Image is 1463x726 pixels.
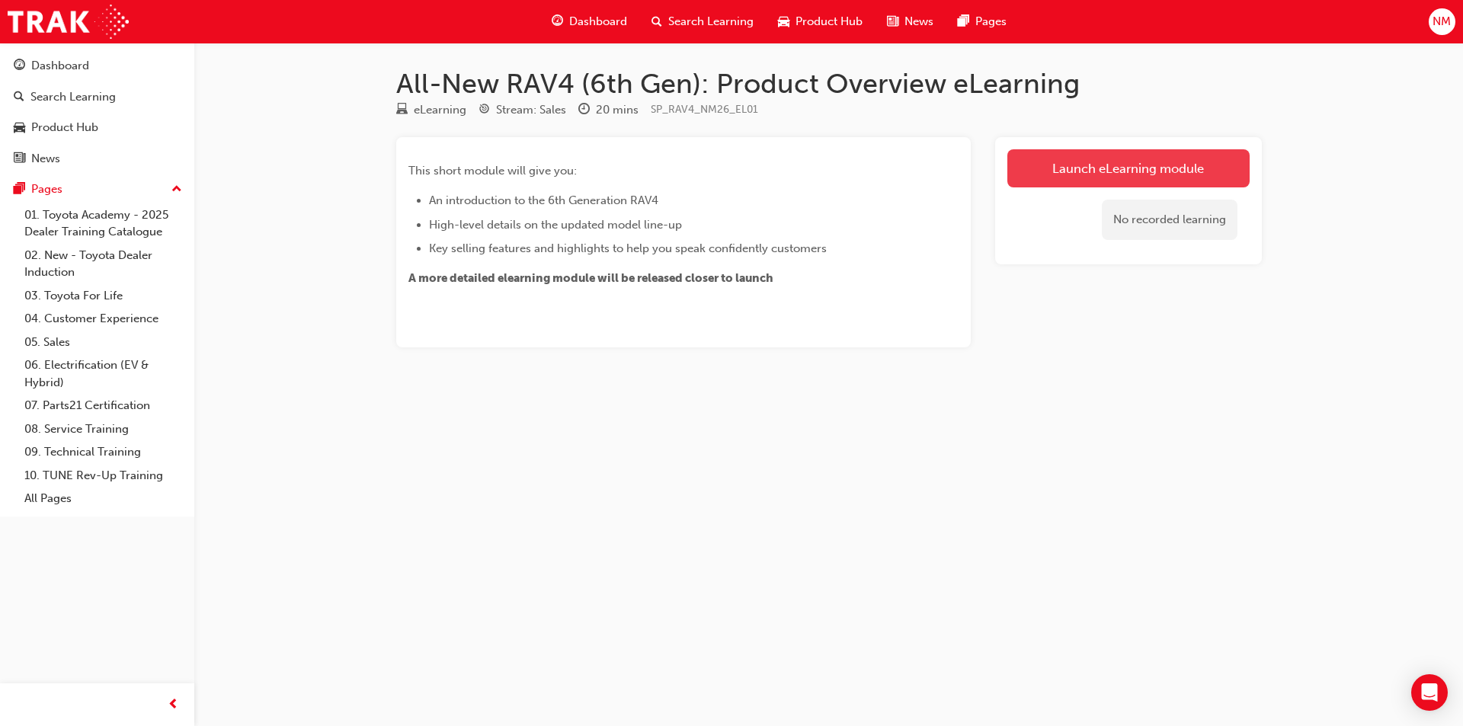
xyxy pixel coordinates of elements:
[651,12,662,31] span: search-icon
[651,103,758,116] span: Learning resource code
[1007,149,1250,187] a: Launch eLearning module
[18,487,188,510] a: All Pages
[18,284,188,308] a: 03. Toyota For Life
[1102,200,1237,240] div: No recorded learning
[1429,8,1455,35] button: NM
[946,6,1019,37] a: pages-iconPages
[14,152,25,166] span: news-icon
[904,13,933,30] span: News
[429,193,658,207] span: An introduction to the 6th Generation RAV4
[479,104,490,117] span: target-icon
[639,6,766,37] a: search-iconSearch Learning
[569,13,627,30] span: Dashboard
[479,101,566,120] div: Stream
[552,12,563,31] span: guage-icon
[396,101,466,120] div: Type
[578,101,639,120] div: Duration
[975,13,1007,30] span: Pages
[496,101,566,119] div: Stream: Sales
[6,49,188,175] button: DashboardSearch LearningProduct HubNews
[18,464,188,488] a: 10. TUNE Rev-Up Training
[6,52,188,80] a: Dashboard
[1433,13,1451,30] span: NM
[1411,674,1448,711] div: Open Intercom Messenger
[18,394,188,417] a: 07. Parts21 Certification
[18,440,188,464] a: 09. Technical Training
[396,104,408,117] span: learningResourceType_ELEARNING-icon
[408,271,773,285] span: A more detailed elearning module will be released closer to launch
[958,12,969,31] span: pages-icon
[596,101,639,119] div: 20 mins
[778,12,789,31] span: car-icon
[6,175,188,203] button: Pages
[18,203,188,244] a: 01. Toyota Academy - 2025 Dealer Training Catalogue
[414,101,466,119] div: eLearning
[30,88,116,106] div: Search Learning
[429,218,682,232] span: High-level details on the updated model line-up
[18,244,188,284] a: 02. New - Toyota Dealer Induction
[429,241,827,255] span: Key selling features and highlights to help you speak confidently customers
[31,57,89,75] div: Dashboard
[31,150,60,168] div: News
[18,331,188,354] a: 05. Sales
[6,114,188,142] a: Product Hub
[668,13,754,30] span: Search Learning
[171,180,182,200] span: up-icon
[18,417,188,441] a: 08. Service Training
[8,5,129,39] img: Trak
[578,104,590,117] span: clock-icon
[396,67,1262,101] h1: All-New RAV4 (6th Gen): Product Overview eLearning
[18,307,188,331] a: 04. Customer Experience
[31,119,98,136] div: Product Hub
[408,164,577,178] span: This short module will give you:
[14,59,25,73] span: guage-icon
[875,6,946,37] a: news-iconNews
[887,12,898,31] span: news-icon
[14,91,24,104] span: search-icon
[14,183,25,197] span: pages-icon
[168,696,179,715] span: prev-icon
[31,181,62,198] div: Pages
[14,121,25,135] span: car-icon
[766,6,875,37] a: car-iconProduct Hub
[18,353,188,394] a: 06. Electrification (EV & Hybrid)
[796,13,863,30] span: Product Hub
[6,83,188,111] a: Search Learning
[539,6,639,37] a: guage-iconDashboard
[6,145,188,173] a: News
